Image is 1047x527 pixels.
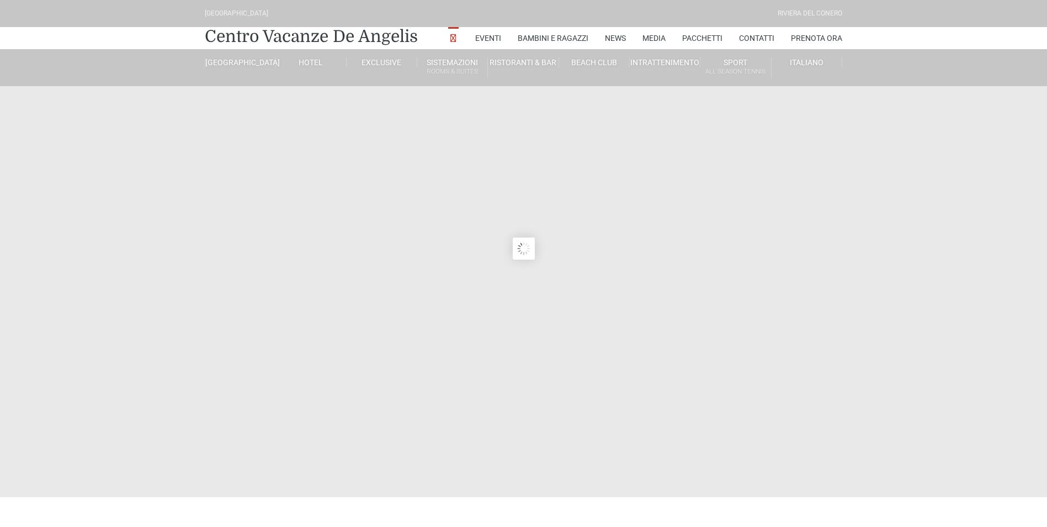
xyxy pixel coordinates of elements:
[205,57,275,67] a: [GEOGRAPHIC_DATA]
[700,66,770,77] small: All Season Tennis
[700,57,771,78] a: SportAll Season Tennis
[488,57,559,67] a: Ristoranti & Bar
[739,27,774,49] a: Contatti
[518,27,588,49] a: Bambini e Ragazzi
[772,57,842,67] a: Italiano
[205,8,268,19] div: [GEOGRAPHIC_DATA]
[682,27,722,49] a: Pacchetti
[417,57,488,78] a: SistemazioniRooms & Suites
[778,8,842,19] div: Riviera Del Conero
[605,27,626,49] a: News
[205,25,418,48] a: Centro Vacanze De Angelis
[642,27,666,49] a: Media
[559,57,630,67] a: Beach Club
[347,57,417,67] a: Exclusive
[790,58,823,67] span: Italiano
[275,57,346,67] a: Hotel
[630,57,700,67] a: Intrattenimento
[791,27,842,49] a: Prenota Ora
[417,66,487,77] small: Rooms & Suites
[475,27,501,49] a: Eventi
